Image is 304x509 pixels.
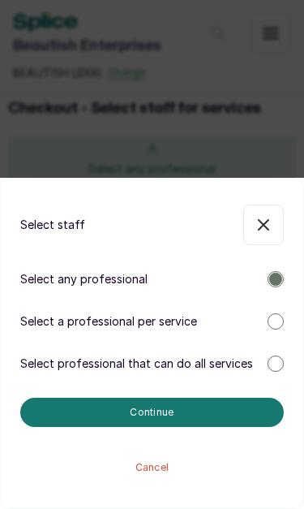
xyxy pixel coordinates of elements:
[20,271,148,287] p: Select any professional
[20,313,197,330] p: Select a professional per service
[20,398,284,427] button: Continue
[20,453,284,482] button: Cancel
[20,356,253,372] p: Select professional that can do all services
[20,217,85,233] p: Select staff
